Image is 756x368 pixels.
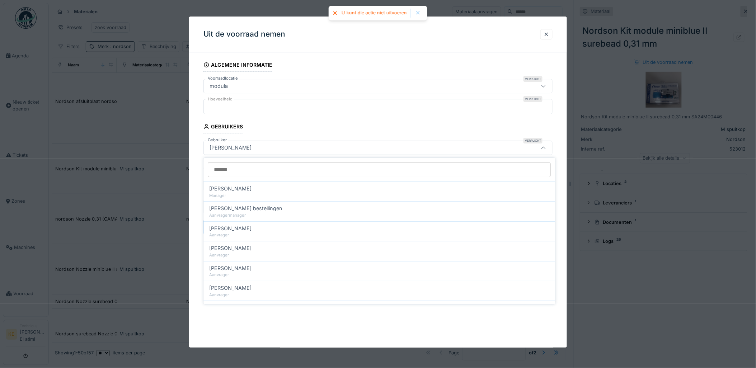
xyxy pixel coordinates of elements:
div: Verplicht [523,76,543,82]
span: [PERSON_NAME] [210,304,252,312]
label: Voorraadlocatie [206,75,239,81]
div: Manager [210,192,550,198]
div: Aanvragermanager [210,212,550,218]
label: Gebruiker [206,137,228,143]
span: [PERSON_NAME] [210,284,252,292]
div: Gebruikers [203,121,243,133]
div: Algemene informatie [203,60,273,72]
span: [PERSON_NAME] [210,244,252,252]
span: [PERSON_NAME] [210,264,252,272]
label: Hoeveelheid [206,96,234,102]
div: Verplicht [523,96,543,102]
div: Aanvrager [210,232,550,238]
div: Aanvrager [210,272,550,278]
div: Verplicht [523,138,543,143]
div: Aanvrager [210,292,550,298]
div: Aanvrager [210,252,550,258]
span: [PERSON_NAME] bestellingen [210,204,283,212]
div: modula [207,82,231,90]
span: [PERSON_NAME] [210,185,252,193]
h3: Uit de voorraad nemen [203,30,286,39]
div: [PERSON_NAME] [207,144,255,152]
div: U kunt die actie niet uitvoeren [342,10,407,16]
span: [PERSON_NAME] [210,225,252,232]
